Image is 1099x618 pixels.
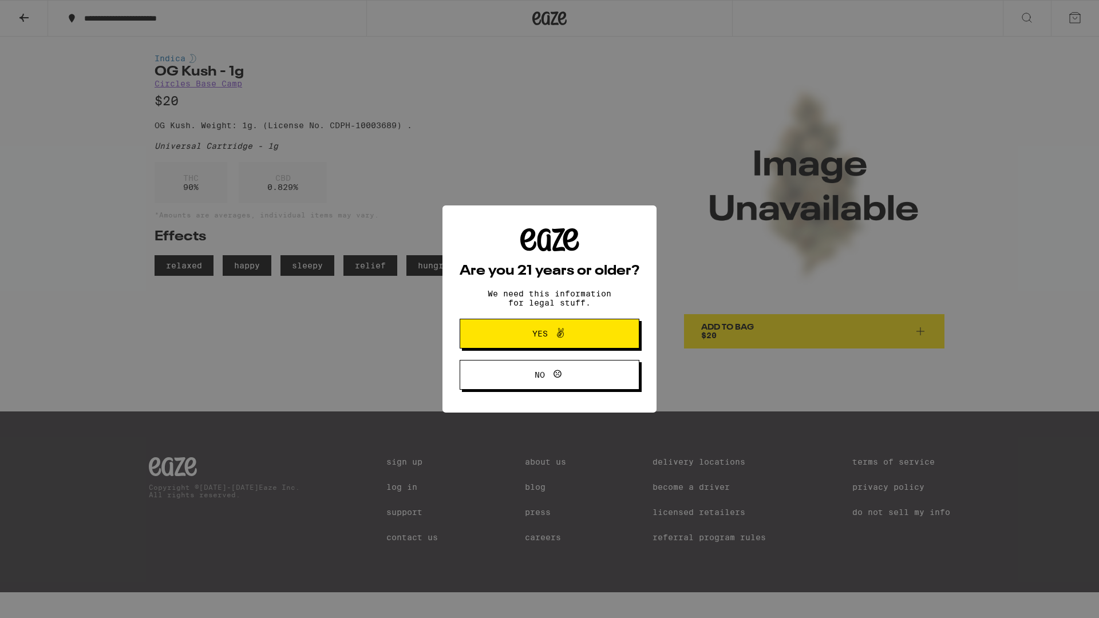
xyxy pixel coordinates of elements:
button: Yes [460,319,639,348]
h2: Are you 21 years or older? [460,264,639,278]
span: Yes [532,330,548,338]
span: No [535,371,545,379]
p: We need this information for legal stuff. [478,289,621,307]
iframe: Opens a widget where you can find more information [1027,584,1088,612]
button: No [460,360,639,390]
